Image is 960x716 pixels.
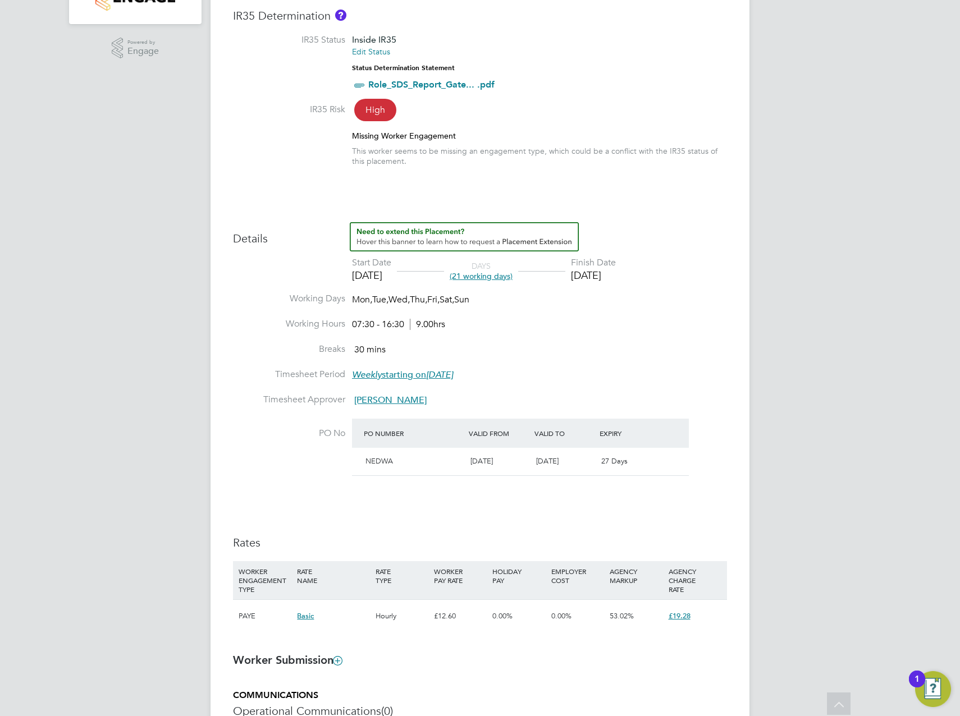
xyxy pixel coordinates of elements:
span: (21 working days) [450,271,513,281]
label: Timesheet Period [233,369,345,380]
div: This worker seems to be missing an engagement type, which could be a conflict with the IR35 statu... [352,146,727,166]
div: [DATE] [571,269,616,282]
div: Expiry [597,423,662,443]
span: Basic [297,611,314,621]
span: Powered by [127,38,159,47]
div: EMPLOYER COST [548,561,607,590]
div: £12.60 [431,600,490,632]
div: WORKER PAY RATE [431,561,490,590]
div: PAYE [236,600,294,632]
span: 9.00hrs [410,319,445,330]
span: Wed, [388,294,410,305]
span: High [354,99,396,121]
span: Inside IR35 [352,34,396,45]
h3: Rates [233,535,727,550]
h3: IR35 Determination [233,8,727,23]
span: Sat, [440,294,454,305]
button: How to extend a Placement? [350,222,579,251]
div: 1 [915,679,920,694]
span: Engage [127,47,159,56]
div: Missing Worker Engagement [352,131,727,141]
em: Weekly [352,369,382,380]
b: Worker Submission [233,653,342,667]
span: 0.00% [492,611,513,621]
button: About IR35 [335,10,346,21]
span: 0.00% [551,611,572,621]
em: [DATE] [426,369,453,380]
div: Valid From [466,423,532,443]
label: PO No [233,428,345,439]
span: Tue, [372,294,388,305]
span: [PERSON_NAME] [354,394,427,406]
label: Working Hours [233,318,345,330]
span: starting on [352,369,453,380]
div: [DATE] [352,269,391,282]
div: RATE TYPE [373,561,431,590]
span: 27 Days [601,456,628,466]
label: Breaks [233,343,345,355]
div: 07:30 - 16:30 [352,319,445,331]
strong: Status Determination Statement [352,64,455,72]
div: Valid To [532,423,597,443]
label: IR35 Risk [233,104,345,116]
div: AGENCY MARKUP [607,561,665,590]
button: Open Resource Center, 1 new notification [915,671,951,707]
div: PO Number [361,423,466,443]
div: HOLIDAY PAY [490,561,548,590]
span: 30 mins [354,344,386,355]
span: £19.28 [669,611,691,621]
span: Mon, [352,294,372,305]
span: 53.02% [610,611,634,621]
div: Start Date [352,257,391,269]
span: [DATE] [470,456,493,466]
label: IR35 Status [233,34,345,46]
label: Working Days [233,293,345,305]
label: Timesheet Approver [233,394,345,406]
a: Edit Status [352,47,390,57]
span: Thu, [410,294,427,305]
a: Role_SDS_Report_Gate... .pdf [368,79,495,90]
span: Fri, [427,294,440,305]
span: [DATE] [536,456,559,466]
div: Finish Date [571,257,616,269]
div: AGENCY CHARGE RATE [666,561,724,599]
div: RATE NAME [294,561,372,590]
div: Hourly [373,600,431,632]
h3: Details [233,222,727,246]
span: NEDWA [365,456,393,466]
a: Powered byEngage [112,38,159,59]
div: DAYS [444,261,518,281]
h5: COMMUNICATIONS [233,690,727,701]
span: Sun [454,294,469,305]
div: WORKER ENGAGEMENT TYPE [236,561,294,599]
